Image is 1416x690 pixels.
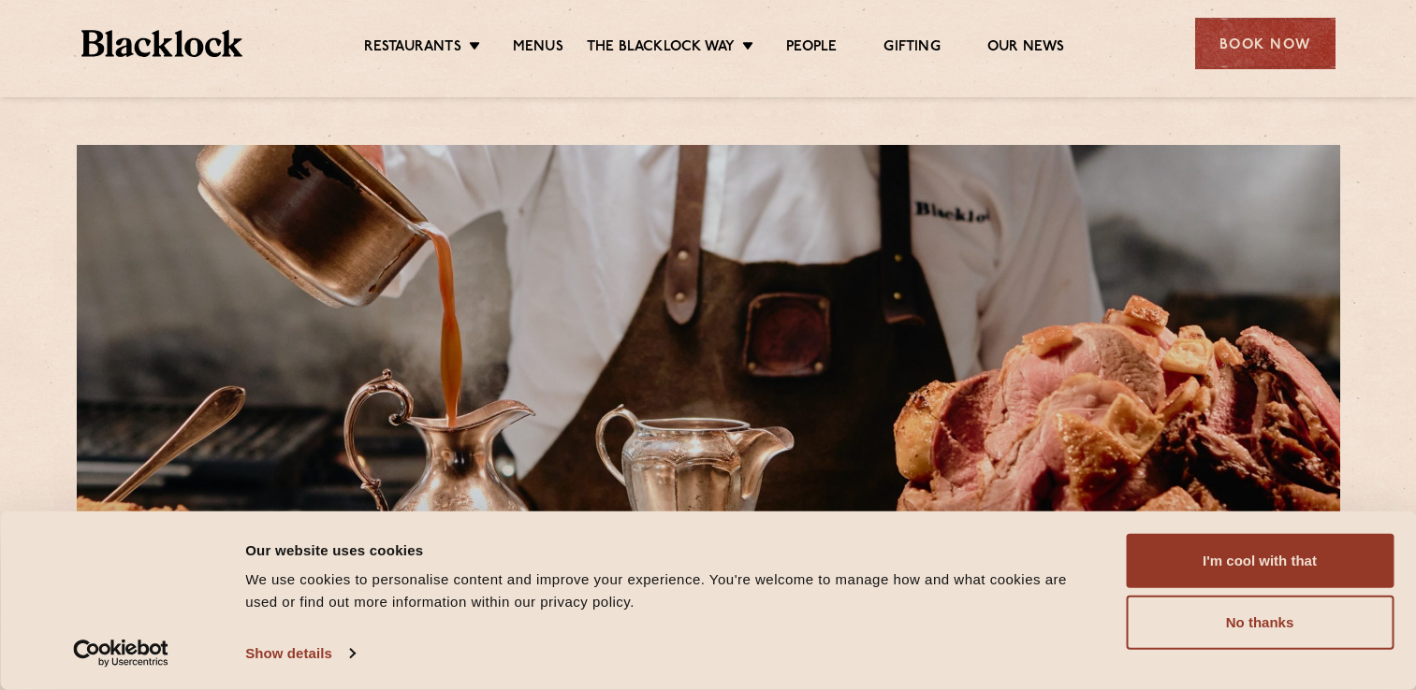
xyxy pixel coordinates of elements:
div: Our website uses cookies [245,539,1084,561]
a: Our News [987,38,1065,59]
img: BL_Textured_Logo-footer-cropped.svg [81,30,243,57]
div: Book Now [1195,18,1336,69]
a: Restaurants [364,38,461,59]
a: Gifting [883,38,940,59]
a: Usercentrics Cookiebot - opens in a new window [39,640,203,668]
button: I'm cool with that [1126,534,1394,588]
div: We use cookies to personalise content and improve your experience. You're welcome to manage how a... [245,568,1084,613]
a: Show details [245,640,354,668]
a: People [786,38,837,59]
button: No thanks [1126,596,1394,650]
a: The Blacklock Way [587,38,735,59]
a: Menus [513,38,563,59]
